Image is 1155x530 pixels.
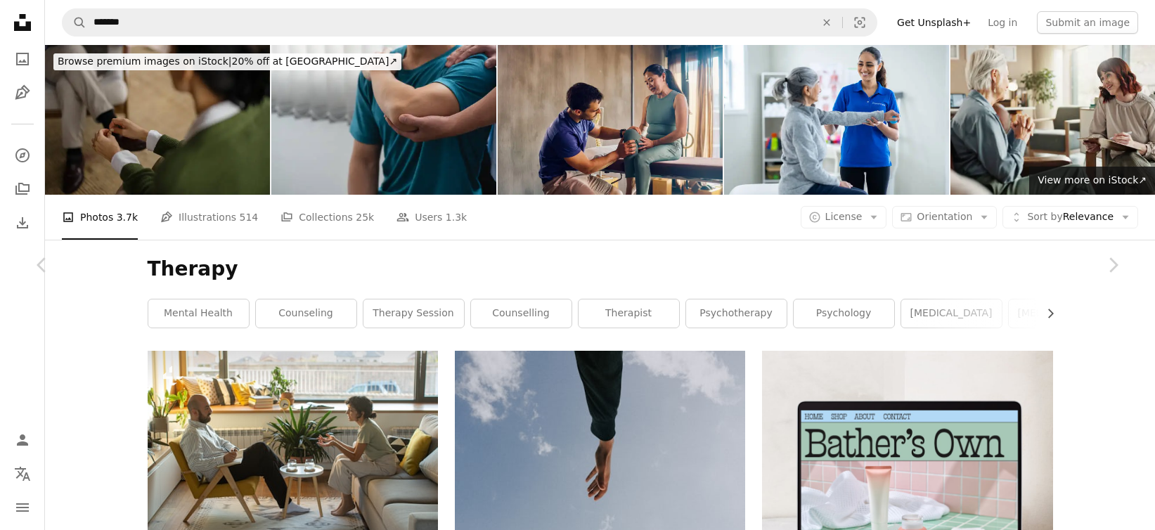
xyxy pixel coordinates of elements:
[396,195,467,240] a: Users 1.3k
[45,45,270,195] img: Counseling Session Capturing Hands Gestures of Trust and Communication
[498,45,723,195] img: Physiotherapist examining knee of female patient. Close-up shot in rehabilitation clinic. Healthc...
[160,195,258,240] a: Illustrations 514
[724,45,949,195] img: Stretching at Physiotherapy
[471,299,572,328] a: counselling
[148,257,1053,282] h1: Therapy
[148,441,438,453] a: a man and a woman sitting on a couch talking
[58,56,231,67] span: Browse premium images on iStock |
[825,211,863,222] span: License
[1038,299,1053,328] button: scroll list to the right
[240,209,259,225] span: 514
[686,299,787,328] a: psychotherapy
[446,209,467,225] span: 1.3k
[8,175,37,203] a: Collections
[8,45,37,73] a: Photos
[917,211,972,222] span: Orientation
[889,11,979,34] a: Get Unsplash+
[1038,174,1147,186] span: View more on iStock ↗
[148,299,249,328] a: mental health
[8,493,37,522] button: Menu
[1037,11,1138,34] button: Submit an image
[1027,210,1114,224] span: Relevance
[579,299,679,328] a: therapist
[901,299,1002,328] a: [MEDICAL_DATA]
[843,9,877,36] button: Visual search
[45,45,410,79] a: Browse premium images on iStock|20% off at [GEOGRAPHIC_DATA]↗
[356,209,374,225] span: 25k
[58,56,397,67] span: 20% off at [GEOGRAPHIC_DATA] ↗
[63,9,86,36] button: Search Unsplash
[1002,206,1138,228] button: Sort byRelevance
[801,206,887,228] button: License
[1027,211,1062,222] span: Sort by
[794,299,894,328] a: psychology
[8,79,37,107] a: Illustrations
[8,460,37,488] button: Language
[8,141,37,169] a: Explore
[8,426,37,454] a: Log in / Sign up
[363,299,464,328] a: therapy session
[811,9,842,36] button: Clear
[256,299,356,328] a: counseling
[1009,299,1109,328] a: [MEDICAL_DATA]
[979,11,1026,34] a: Log in
[892,206,997,228] button: Orientation
[62,8,877,37] form: Find visuals sitewide
[1029,167,1155,195] a: View more on iStock↗
[271,45,496,195] img: Physiotherapist assisting patient with arm rehabilitation. Healthcare and physical therapy concept
[1071,198,1155,332] a: Next
[280,195,374,240] a: Collections 25k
